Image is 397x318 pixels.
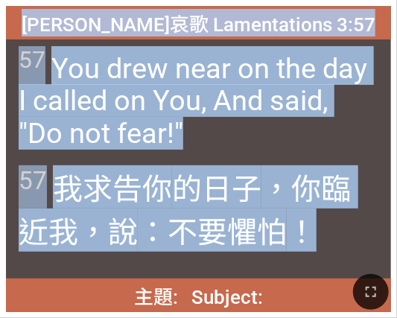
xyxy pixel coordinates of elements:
[19,166,47,195] sup: 57
[287,215,317,250] wh3372: ！
[138,215,317,250] wh559: ：不要懼怕
[19,46,45,74] sup: 57
[19,172,351,250] wh7121: 的日子
[48,215,317,250] wh7126: 我，說
[19,165,378,252] span: 我求告你
[22,9,375,36] span: [PERSON_NAME]哀歌 Lamentations 3:57
[19,46,378,150] span: You drew near on the day I called on You, And said, "Do not fear!"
